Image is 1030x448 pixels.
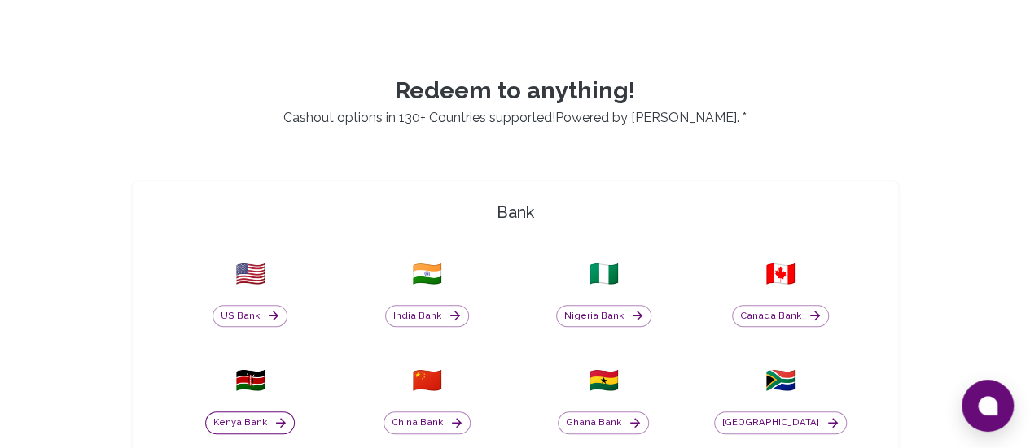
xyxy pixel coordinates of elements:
h4: Bank [139,201,892,224]
p: Cashout options in 130+ Countries supported! . * [112,108,919,128]
a: Powered by [PERSON_NAME] [555,110,737,125]
button: US Bank [213,305,287,328]
button: Open chat window [962,380,1014,432]
p: Redeem to anything! [112,76,919,105]
span: 🇳🇬 [589,259,619,289]
span: 🇨🇦 [765,259,796,289]
button: China Bank [384,411,471,434]
button: India Bank [385,305,469,328]
span: 🇨🇳 [412,366,442,395]
button: Canada Bank [732,305,829,328]
span: 🇬🇭 [589,366,619,395]
button: Nigeria Bank [556,305,651,328]
span: 🇺🇸 [235,259,265,289]
button: [GEOGRAPHIC_DATA] [714,411,847,434]
span: 🇰🇪 [235,366,265,395]
button: Kenya Bank [205,411,295,434]
button: Ghana Bank [558,411,649,434]
span: 🇿🇦 [765,366,796,395]
span: 🇮🇳 [412,259,442,289]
